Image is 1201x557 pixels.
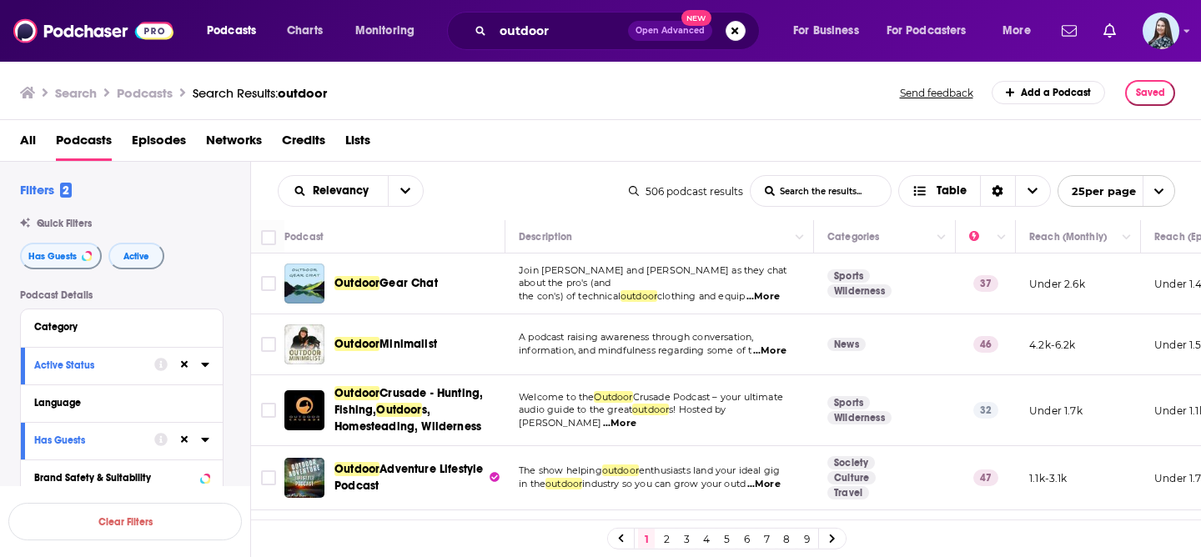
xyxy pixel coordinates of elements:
p: Podcast Details [20,289,224,301]
span: For Business [793,19,859,43]
img: Outdoor Minimalist [284,324,324,364]
span: clothing and equip [657,290,745,302]
span: Table [937,185,967,197]
span: Podcasts [56,127,112,161]
span: s! Hosted by [PERSON_NAME] [519,404,726,429]
img: Podchaser - Follow, Share and Rate Podcasts [13,15,173,47]
button: Choose View [898,175,1051,207]
h2: Choose List sort [278,175,424,207]
a: OutdoorAdventure Lifestyle Podcast [334,461,500,494]
span: outdoor [632,404,669,415]
img: Outdoor Crusade - Hunting, Fishing, Outdoors, Homesteading, Wilderness [284,390,324,430]
span: Welcome to the [519,391,594,403]
div: Language [34,397,198,409]
h3: Podcasts [117,85,173,101]
span: Saved [1136,87,1165,98]
span: Outdoor [334,337,379,351]
span: ...More [603,417,636,430]
span: Charts [287,19,323,43]
img: Outdoor Adventure Lifestyle Podcast [284,458,324,498]
span: Credits [282,127,325,161]
button: Active Status [34,354,154,375]
div: Categories [827,227,879,247]
span: Outdoor [334,276,379,290]
div: Search Results: [193,85,327,101]
a: Travel [827,486,869,499]
button: open menu [876,18,991,44]
p: 4.2k-6.2k [1029,338,1076,352]
div: Reach (Monthly) [1029,227,1107,247]
button: Open AdvancedNew [628,21,712,41]
span: outdoor [278,85,327,101]
span: Outdoor [594,391,632,403]
a: 2 [658,529,675,549]
p: Under 1.7k [1029,404,1083,418]
a: All [20,127,36,161]
div: Brand Safety & Suitability [34,472,195,484]
a: 4 [698,529,715,549]
span: Join [PERSON_NAME] and [PERSON_NAME] as they chat about the pro's (and [519,264,786,289]
span: audio guide to the great [519,404,632,415]
div: Has Guests [34,434,143,446]
span: enthusiasts land your ideal gig [639,464,780,476]
span: ...More [753,344,786,358]
span: outdoor [621,290,657,302]
span: Relevancy [313,185,374,197]
a: Lists [345,127,370,161]
a: Add a Podcast [992,81,1106,104]
a: Networks [206,127,262,161]
div: Search podcasts, credits, & more... [463,12,776,50]
span: 2 [60,183,72,198]
button: Column Actions [992,228,1012,248]
span: Has Guests [28,252,77,261]
a: Episodes [132,127,186,161]
span: ...More [746,290,780,304]
div: Category [34,321,198,333]
div: Power Score [969,227,992,247]
span: Toggle select row [261,403,276,418]
div: Active Status [34,359,143,371]
button: open menu [991,18,1052,44]
button: Send feedback [895,86,978,100]
span: ...More [747,478,781,491]
h2: Filters [20,182,72,198]
p: 47 [973,469,998,486]
button: open menu [388,176,423,206]
a: 8 [778,529,795,549]
button: Brand Safety & Suitability [34,467,209,488]
a: 5 [718,529,735,549]
a: OutdoorCrusade - Hunting, Fishing,Outdoors, Homesteading, Wilderness [334,385,500,435]
span: Open Advanced [636,27,705,35]
a: Culture [827,471,876,484]
span: Toggle select row [261,470,276,485]
a: Sports [827,269,870,283]
span: 25 per page [1058,178,1136,204]
span: Toggle select row [261,337,276,352]
a: 9 [798,529,815,549]
a: Search Results:outdoor [193,85,327,101]
span: information, and mindfulness regarding some of t [519,344,751,356]
span: Gear Chat [379,276,438,290]
span: Active [123,252,149,261]
span: The show helping [519,464,602,476]
span: More [1003,19,1031,43]
img: User Profile [1143,13,1179,49]
span: the con's) of technical [519,290,621,302]
a: Wilderness [827,411,892,424]
img: Outdoor Gear Chat [284,263,324,304]
button: Show profile menu [1143,13,1179,49]
span: Podcasts [207,19,256,43]
a: News [827,338,866,351]
button: Column Actions [1117,228,1137,248]
span: Crusade Podcast – your ultimate [633,391,783,403]
span: outdoor [545,478,582,489]
span: Crusade - Hunting, Fishing, [334,386,483,417]
a: 7 [758,529,775,549]
span: outdoor [602,464,639,476]
button: open menu [279,185,388,197]
span: For Podcasters [887,19,967,43]
button: Active [108,243,164,269]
